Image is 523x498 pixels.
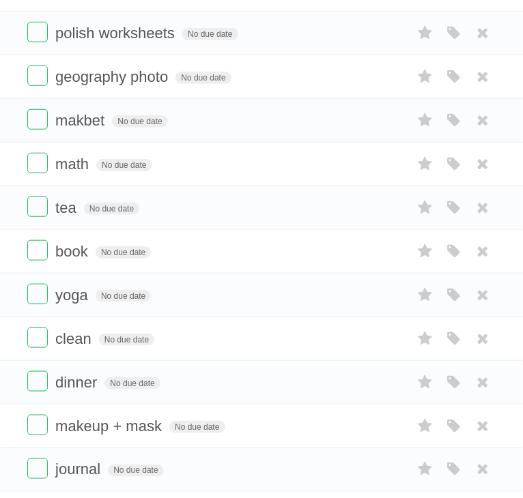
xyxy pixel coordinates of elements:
span: tea [55,199,80,216]
span: No due date [96,159,152,171]
span: dinner [55,374,100,391]
label: Star task [412,458,438,481]
span: geography photo [55,68,171,85]
span: journal [55,461,104,478]
span: clean [55,330,95,347]
span: No due date [182,28,238,40]
label: Done [27,196,48,217]
label: Star task [412,196,438,219]
label: Done [27,415,48,435]
span: polish worksheets [55,25,178,42]
label: Star task [412,415,438,437]
label: Star task [412,65,438,88]
span: book [55,243,91,260]
label: Star task [412,327,438,350]
label: Done [27,327,48,348]
label: Done [27,109,48,130]
label: Star task [412,371,438,394]
span: No due date [112,115,167,128]
label: Done [27,458,48,479]
span: No due date [84,203,139,215]
span: yoga [55,287,91,304]
label: Star task [412,284,438,306]
span: No due date [175,72,231,84]
span: No due date [99,334,154,346]
label: Star task [412,109,438,132]
span: No due date [104,377,160,390]
label: Done [27,240,48,261]
label: Done [27,65,48,86]
span: math [55,156,92,173]
span: No due date [108,465,163,477]
span: makbet [55,112,108,129]
label: Done [27,371,48,392]
label: Done [27,153,48,173]
span: No due date [96,290,151,302]
span: No due date [169,421,225,433]
label: Star task [412,240,438,263]
label: Star task [412,153,438,175]
label: Done [27,22,48,42]
label: Star task [412,22,438,44]
span: No due date [96,246,151,259]
label: Done [27,284,48,304]
span: makeup + mask [55,418,165,435]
